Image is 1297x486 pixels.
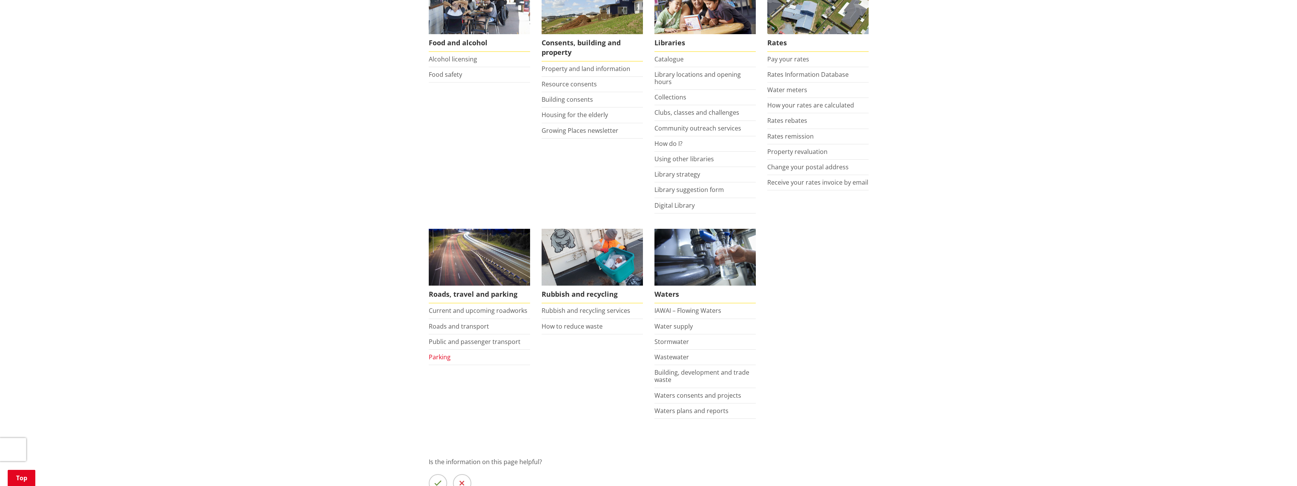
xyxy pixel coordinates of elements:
[767,34,869,52] span: Rates
[767,70,849,79] a: Rates Information Database
[542,95,593,104] a: Building consents
[542,64,630,73] a: Property and land information
[429,229,530,286] img: Roads, travel and parking
[542,126,618,135] a: Growing Places newsletter
[429,337,520,346] a: Public and passenger transport
[654,353,689,361] a: Wastewater
[654,368,749,384] a: Building, development and trade waste
[654,34,756,52] span: Libraries
[429,34,530,52] span: Food and alcohol
[654,322,693,331] a: Water supply
[654,229,756,286] img: Water treatment
[767,163,849,171] a: Change your postal address
[654,391,741,400] a: Waters consents and projects
[767,178,868,187] a: Receive your rates invoice by email
[767,132,814,141] a: Rates remission
[654,55,684,63] a: Catalogue
[767,55,809,63] a: Pay your rates
[8,470,35,486] a: Top
[429,457,869,466] p: Is the information on this page helpful?
[767,86,807,94] a: Water meters
[542,306,630,315] a: Rubbish and recycling services
[654,306,721,315] a: IAWAI – Flowing Waters
[429,306,527,315] a: Current and upcoming roadworks
[767,101,854,109] a: How your rates are calculated
[542,229,643,304] a: Rubbish and recycling
[429,229,530,304] a: Roads, travel and parking Roads, travel and parking
[542,286,643,303] span: Rubbish and recycling
[654,108,739,117] a: Clubs, classes and challenges
[654,124,741,132] a: Community outreach services
[542,111,608,119] a: Housing for the elderly
[654,155,714,163] a: Using other libraries
[654,70,741,86] a: Library locations and opening hours
[654,286,756,303] span: Waters
[654,93,686,101] a: Collections
[654,185,724,194] a: Library suggestion form
[542,80,597,88] a: Resource consents
[1262,454,1289,481] iframe: Messenger Launcher
[429,55,477,63] a: Alcohol licensing
[429,322,489,331] a: Roads and transport
[654,337,689,346] a: Stormwater
[542,229,643,286] img: Rubbish and recycling
[429,70,462,79] a: Food safety
[654,139,682,148] a: How do I?
[542,34,643,61] span: Consents, building and property
[654,170,700,179] a: Library strategy
[767,116,807,125] a: Rates rebates
[429,286,530,303] span: Roads, travel and parking
[654,407,729,415] a: Waters plans and reports
[542,322,603,331] a: How to reduce waste
[767,147,828,156] a: Property revaluation
[654,229,756,304] a: Waters
[429,353,451,361] a: Parking
[654,201,695,210] a: Digital Library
